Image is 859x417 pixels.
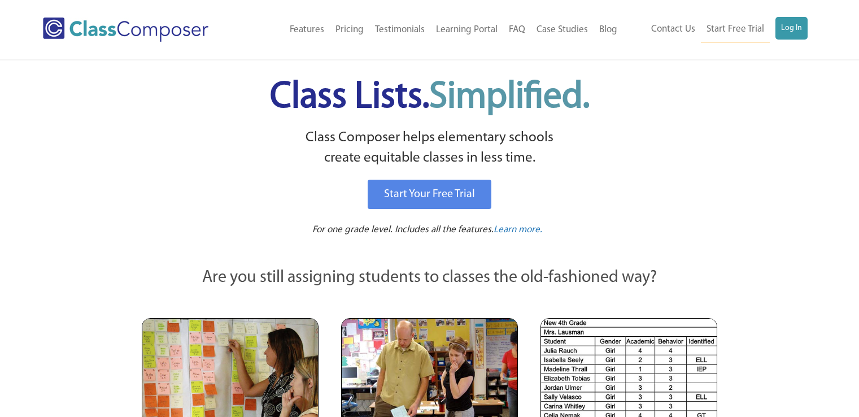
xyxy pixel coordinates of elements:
[142,266,718,290] p: Are you still assigning students to classes the old-fashioned way?
[429,79,590,116] span: Simplified.
[531,18,594,42] a: Case Studies
[775,17,808,40] a: Log In
[384,189,475,200] span: Start Your Free Trial
[623,17,808,42] nav: Header Menu
[494,225,542,234] span: Learn more.
[312,225,494,234] span: For one grade level. Includes all the features.
[368,180,491,209] a: Start Your Free Trial
[503,18,531,42] a: FAQ
[646,17,701,42] a: Contact Us
[43,18,208,42] img: Class Composer
[284,18,330,42] a: Features
[330,18,369,42] a: Pricing
[245,18,622,42] nav: Header Menu
[270,79,590,116] span: Class Lists.
[594,18,623,42] a: Blog
[140,128,720,169] p: Class Composer helps elementary schools create equitable classes in less time.
[494,223,542,237] a: Learn more.
[701,17,770,42] a: Start Free Trial
[369,18,430,42] a: Testimonials
[430,18,503,42] a: Learning Portal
